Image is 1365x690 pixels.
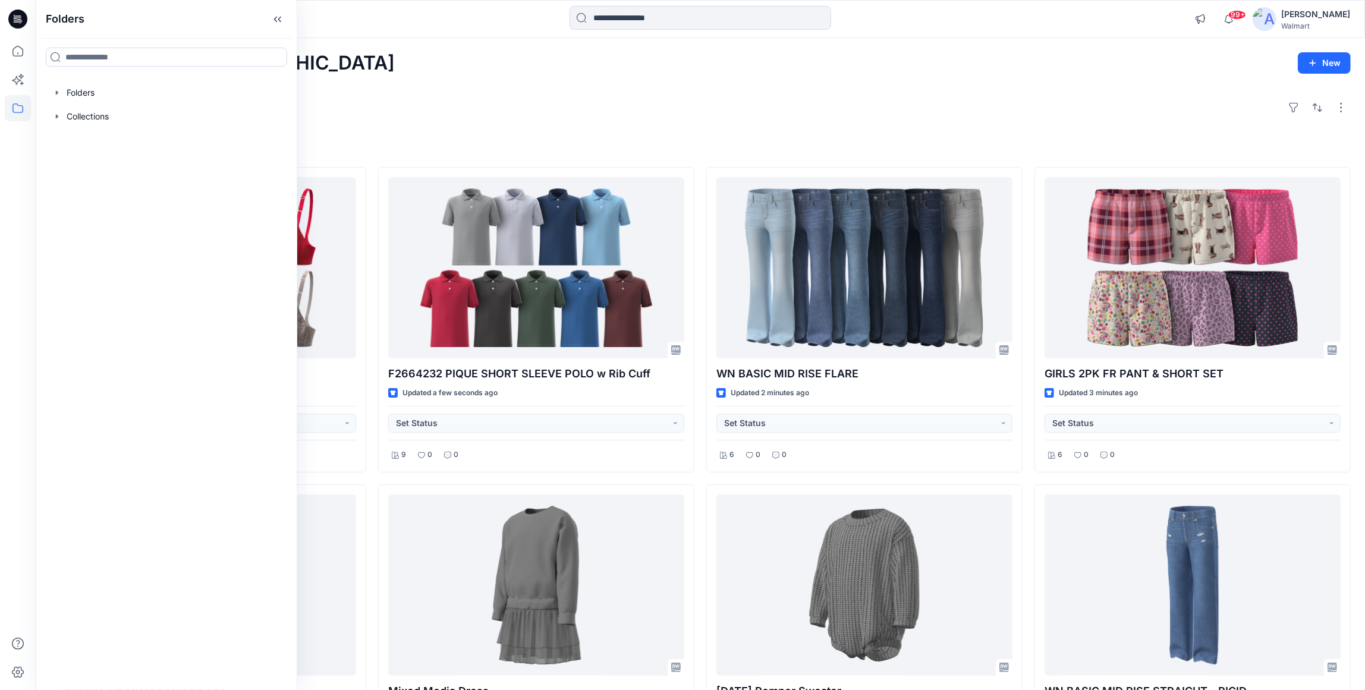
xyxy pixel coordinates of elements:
[402,387,498,399] p: Updated a few seconds ago
[454,449,458,461] p: 0
[1110,449,1115,461] p: 0
[716,494,1012,676] a: Halloween Romper Sweater
[716,177,1012,358] a: WN BASIC MID RISE FLARE
[1298,52,1351,74] button: New
[388,494,684,676] a: Mixed Media Dress
[1228,10,1246,20] span: 99+
[388,177,684,358] a: F2664232 PIQUE SHORT SLEEVE POLO w Rib Cuff
[716,366,1012,382] p: WN BASIC MID RISE FLARE
[1058,449,1062,461] p: 6
[427,449,432,461] p: 0
[729,449,734,461] p: 6
[1253,7,1276,31] img: avatar
[401,449,406,461] p: 9
[782,449,787,461] p: 0
[1059,387,1138,399] p: Updated 3 minutes ago
[388,366,684,382] p: F2664232 PIQUE SHORT SLEEVE POLO w Rib Cuff
[1281,7,1350,21] div: [PERSON_NAME]
[1045,177,1341,358] a: GIRLS 2PK FR PANT & SHORT SET
[1281,21,1350,30] div: Walmart
[731,387,809,399] p: Updated 2 minutes ago
[1045,366,1341,382] p: GIRLS 2PK FR PANT & SHORT SET
[50,141,1351,155] h4: Styles
[1045,494,1341,676] a: WN BASIC MID RISE STRAIGHT - RIGID
[1084,449,1089,461] p: 0
[756,449,760,461] p: 0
